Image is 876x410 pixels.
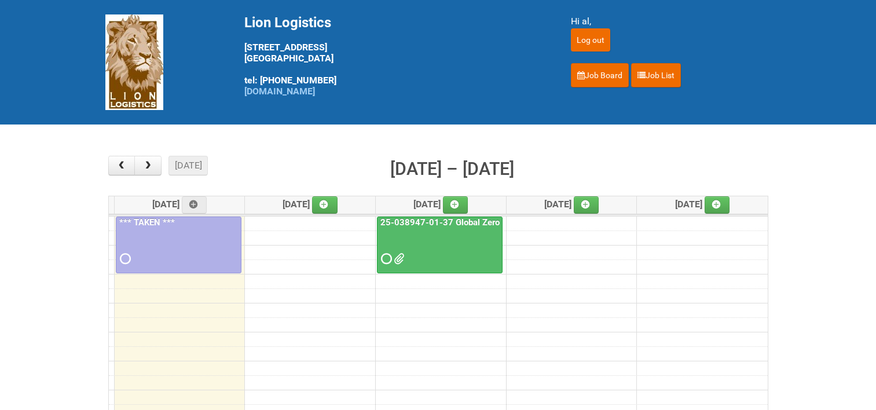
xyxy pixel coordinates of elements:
a: Job List [631,63,681,87]
span: [DATE] [544,199,599,210]
span: [DATE] [283,199,338,210]
span: [DATE] [675,199,730,210]
span: [DATE] [152,199,207,210]
a: [DOMAIN_NAME] [244,86,315,97]
div: [STREET_ADDRESS] [GEOGRAPHIC_DATA] tel: [PHONE_NUMBER] [244,14,542,97]
span: 25-038947-01-37 Global Zero Suger Tea Test - MDN.xlsx 25-038947-01-37 Global Zero Sugar Tea Test ... [394,255,402,263]
a: Add an event [574,196,599,214]
input: Log out [571,28,610,52]
span: [DATE] [413,199,468,210]
button: [DATE] [168,156,208,175]
span: Requested [120,255,128,263]
a: Add an event [443,196,468,214]
a: Job Board [571,63,629,87]
span: Requested [381,255,389,263]
img: Lion Logistics [105,14,163,110]
a: 25-038947-01-37 Global Zero Sugar Tea Test [378,217,562,228]
a: Add an event [312,196,338,214]
a: Add an event [705,196,730,214]
a: 25-038947-01-37 Global Zero Sugar Tea Test [377,217,503,274]
div: Hi al, [571,14,771,28]
a: Lion Logistics [105,56,163,67]
a: Add an event [182,196,207,214]
span: Lion Logistics [244,14,331,31]
h2: [DATE] – [DATE] [390,156,514,182]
